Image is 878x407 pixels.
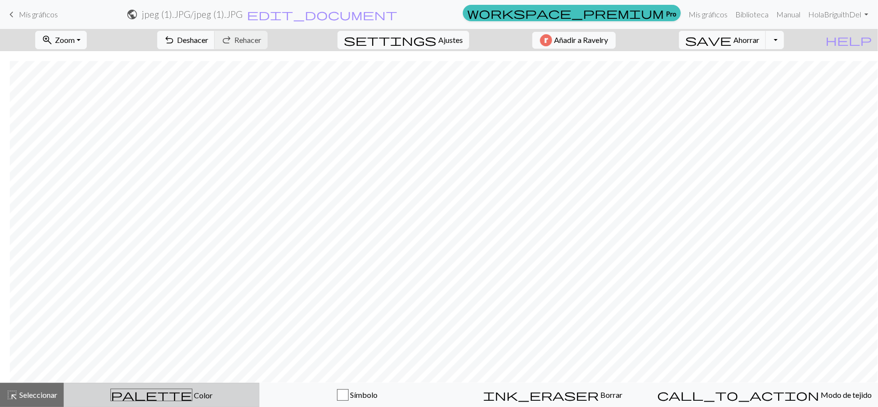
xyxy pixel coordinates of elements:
[6,388,18,402] span: highlight_alt
[733,35,759,44] font: Ahorrar
[142,9,190,20] font: jpeg (1).JPG
[194,9,243,20] font: jpeg (1).JPG
[194,391,213,400] font: Color
[685,5,731,24] a: Mis gráficos
[651,383,878,407] button: Modo de tejido
[467,6,664,20] span: workspace_premium
[689,10,728,19] font: Mis gráficos
[554,35,608,44] font: Añadir a Ravelry
[463,5,681,21] a: Pro
[344,34,436,46] i: Settings
[808,10,824,19] font: Hola
[163,33,175,47] span: undo
[247,8,397,21] span: edit_document
[685,33,731,47] span: save
[540,34,552,46] img: Ravelry
[657,388,819,402] span: call_to_action
[338,31,469,49] button: SettingsAjustes
[190,9,194,20] font: /
[6,6,58,23] a: Mis gráficos
[455,383,651,407] button: Borrar
[731,5,772,24] a: Biblioteca
[19,10,58,19] font: Mis gráficos
[679,31,766,49] button: Ahorrar
[259,383,455,407] button: Símbolo
[438,35,463,44] font: Ajustes
[804,5,872,24] a: HolaBriguithDel
[821,390,872,399] font: Modo de tejido
[6,8,17,21] span: keyboard_arrow_left
[776,10,800,19] font: Manual
[601,390,623,399] font: Borrar
[41,33,53,47] span: zoom_in
[55,35,75,44] font: Zoom
[735,10,769,19] font: Biblioteca
[111,388,192,402] span: palette
[64,383,259,407] button: Color
[666,9,676,17] font: Pro
[824,10,861,19] font: BriguithDel
[126,8,138,21] span: public
[532,32,616,49] button: Añadir a Ravelry
[19,390,57,399] font: Seleccionar
[344,33,436,47] span: settings
[157,31,215,49] button: Deshacer
[35,31,87,49] button: Zoom
[772,5,804,24] a: Manual
[825,33,872,47] span: help
[350,390,378,399] font: Símbolo
[177,35,208,44] font: Deshacer
[484,388,599,402] span: ink_eraser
